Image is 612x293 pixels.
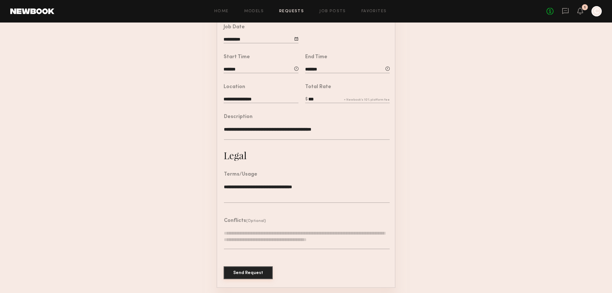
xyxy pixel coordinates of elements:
div: End Time [305,55,327,60]
span: (Optional) [246,219,266,223]
button: Send Request [224,266,273,279]
a: Requests [279,9,304,14]
div: Terms/Usage [224,172,257,177]
a: Models [244,9,264,14]
header: Conflicts [224,218,266,224]
div: Description [224,114,253,120]
a: Favorites [361,9,387,14]
div: 1 [584,6,586,9]
a: Job Posts [319,9,346,14]
div: Total Rate [305,85,331,90]
div: Job Date [224,25,245,30]
a: C [591,6,602,16]
div: Legal [224,149,247,162]
a: Home [214,9,229,14]
div: Location [224,85,245,90]
div: Start Time [224,55,250,60]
